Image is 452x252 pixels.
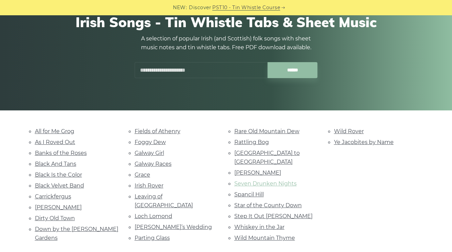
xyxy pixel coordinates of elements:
[334,139,394,145] a: Ye Jacobites by Name
[35,172,82,178] a: Black Is the Color
[173,4,187,12] span: NEW:
[135,235,170,241] a: Parting Glass
[135,139,166,145] a: Foggy Dew
[35,139,75,145] a: As I Roved Out
[35,150,87,156] a: Banks of the Roses
[135,182,163,189] a: Irish Rover
[212,4,280,12] a: PST10 - Tin Whistle Course
[334,128,364,134] a: Wild Rover
[35,215,75,221] a: Dirty Old Town
[35,226,118,241] a: Down by the [PERSON_NAME] Gardens
[234,128,299,134] a: Rare Old Mountain Dew
[35,182,84,189] a: Black Velvet Band
[234,213,313,219] a: Step It Out [PERSON_NAME]
[35,204,82,211] a: [PERSON_NAME]
[189,4,211,12] span: Discover
[135,34,318,52] p: A selection of popular Irish (and Scottish) folk songs with sheet music notes and tin whistle tab...
[35,193,71,200] a: Carrickfergus
[135,193,193,209] a: Leaving of [GEOGRAPHIC_DATA]
[234,191,264,198] a: Spancil Hill
[234,202,302,209] a: Star of the County Down
[135,128,180,134] a: Fields of Athenry
[35,128,74,134] a: All for Me Grog
[234,180,297,187] a: Seven Drunken Nights
[35,161,76,167] a: Black And Tans
[135,161,172,167] a: Galway Races
[234,150,300,165] a: [GEOGRAPHIC_DATA] to [GEOGRAPHIC_DATA]
[234,169,281,176] a: [PERSON_NAME]
[234,139,269,145] a: Rattling Bog
[35,14,417,30] h1: Irish Songs - Tin Whistle Tabs & Sheet Music
[234,224,284,230] a: Whiskey in the Jar
[135,172,150,178] a: Grace
[234,235,295,241] a: Wild Mountain Thyme
[135,213,172,219] a: Loch Lomond
[135,150,164,156] a: Galway Girl
[135,224,212,230] a: [PERSON_NAME]’s Wedding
